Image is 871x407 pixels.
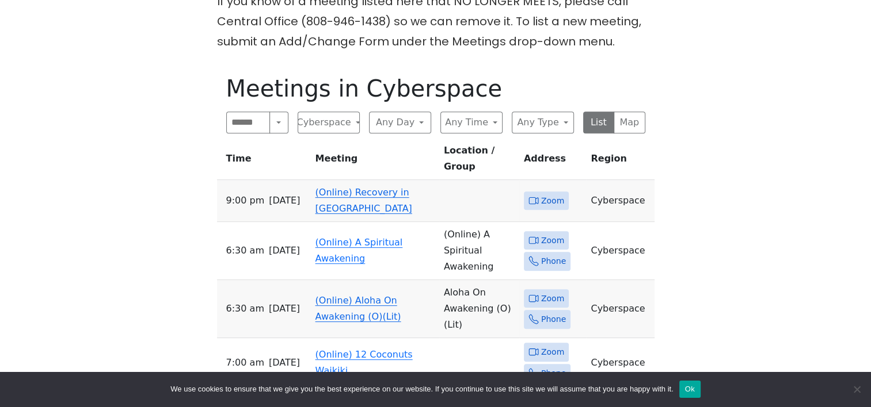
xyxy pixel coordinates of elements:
span: Zoom [541,194,564,208]
button: Any Time [440,112,503,133]
td: Aloha On Awakening (O) (Lit) [439,280,519,338]
th: Time [217,143,311,180]
span: We use cookies to ensure that we give you the best experience on our website. If you continue to ... [170,383,673,395]
span: Zoom [541,233,564,248]
td: Cyberspace [586,338,654,387]
span: Phone [541,366,566,381]
button: Map [614,112,645,133]
span: Zoom [541,345,564,359]
span: [DATE] [269,243,300,259]
span: Phone [541,254,566,268]
span: 9:00 PM [226,193,265,209]
th: Address [519,143,587,180]
td: (Online) A Spiritual Awakening [439,222,519,280]
span: 6:30 AM [226,243,264,259]
a: (Online) Recovery in [GEOGRAPHIC_DATA] [315,187,412,214]
td: Cyberspace [586,280,654,338]
span: Phone [541,312,566,327]
a: (Online) A Spiritual Awakening [315,237,403,264]
button: Any Day [369,112,431,133]
th: Location / Group [439,143,519,180]
h1: Meetings in Cyberspace [226,75,645,102]
span: [DATE] [269,193,300,209]
a: (Online) 12 Coconuts Waikiki [315,349,413,376]
th: Meeting [311,143,439,180]
input: Search [226,112,271,133]
td: Cyberspace [586,222,654,280]
td: Cyberspace [586,180,654,222]
span: 6:30 AM [226,301,264,317]
span: [DATE] [269,355,300,371]
span: No [851,383,862,395]
button: Ok [679,381,701,398]
button: List [583,112,615,133]
button: Any Type [512,112,574,133]
a: (Online) Aloha On Awakening (O)(Lit) [315,295,401,322]
button: Search [269,112,288,133]
span: [DATE] [269,301,300,317]
span: 7:00 AM [226,355,264,371]
button: Cyberspace [298,112,360,133]
th: Region [586,143,654,180]
span: Zoom [541,291,564,306]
